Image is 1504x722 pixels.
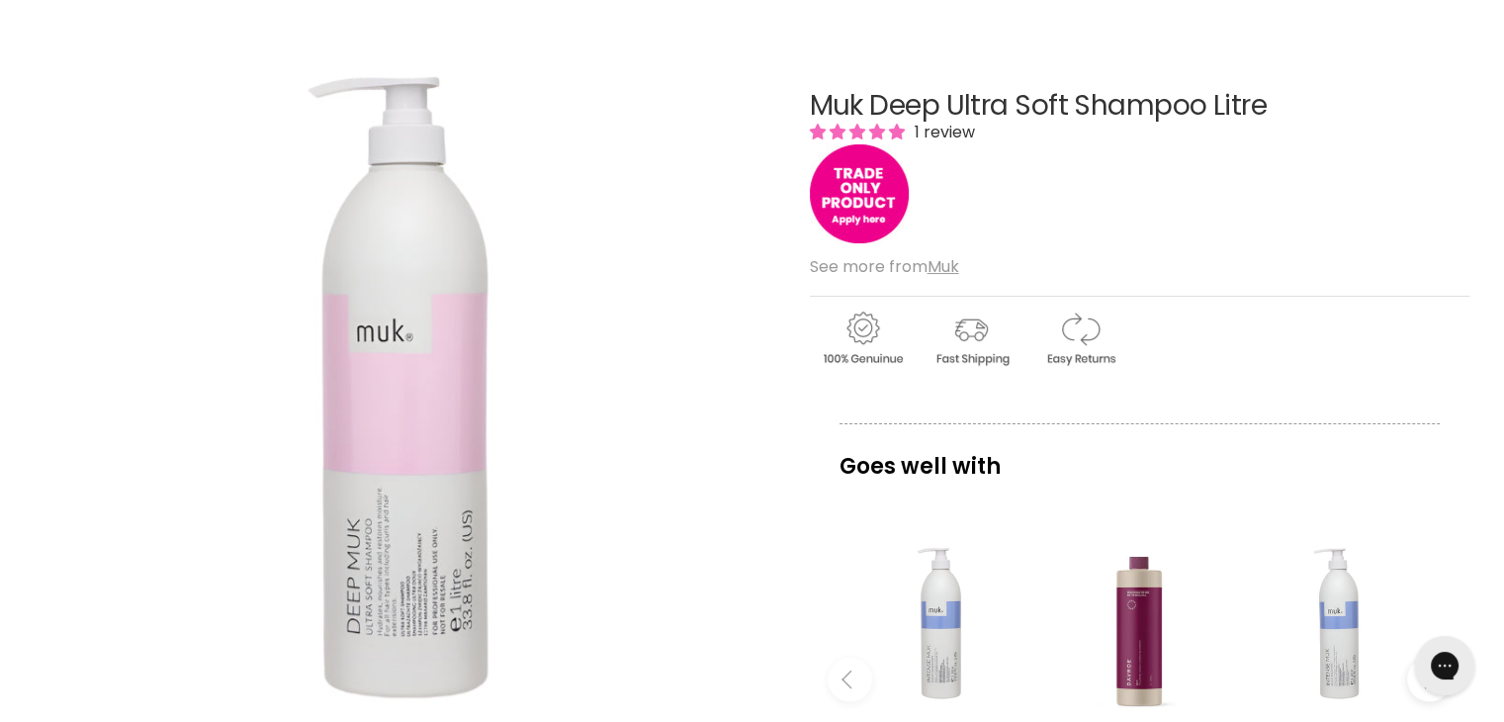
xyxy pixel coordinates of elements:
[909,121,975,143] span: 1 review
[810,309,915,369] img: genuine.gif
[1027,309,1132,369] img: returns.gif
[810,91,1469,122] h1: Muk Deep Ultra Soft Shampoo Litre
[928,255,959,278] a: Muk
[919,309,1023,369] img: shipping.gif
[1405,629,1484,702] iframe: Gorgias live chat messenger
[840,423,1440,489] p: Goes well with
[810,121,909,143] span: 5.00 stars
[810,255,959,278] span: See more from
[810,144,909,243] img: tradeonly_small.jpg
